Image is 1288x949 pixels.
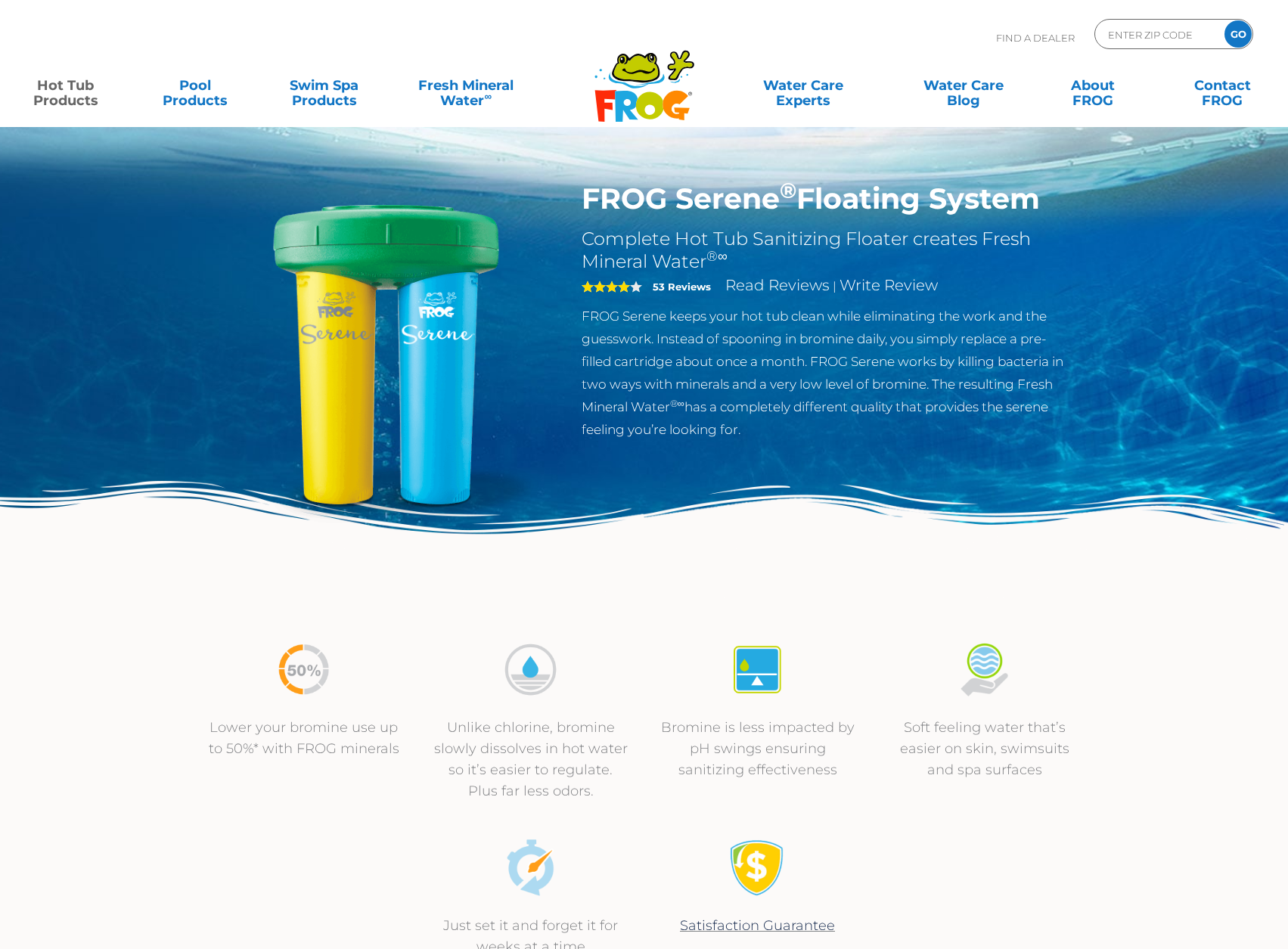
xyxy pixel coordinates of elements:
[956,641,1013,698] img: icon-soft-feeling
[582,181,1075,216] h1: FROG Serene Floating System
[1224,20,1252,48] input: GO
[914,70,1014,101] a: Water CareBlog
[582,305,1075,441] p: FROG Serene keeps your hot tub clean while eliminating the work and the guesswork. Instead of spo...
[582,228,1075,273] h2: Complete Hot Tub Sanitizing Floater creates Fresh Mineral Water
[886,717,1083,780] p: Soft feeling water that’s easier on skin, swimsuits and spa surfaces
[586,30,703,123] img: Frog Products Logo
[144,70,245,101] a: PoolProducts
[213,181,560,528] img: hot-tub-product-serene-floater.png
[582,281,630,293] span: 4
[722,70,885,101] a: Water CareExperts
[660,717,856,780] p: Bromine is less impacted by pH swings ensuring sanitizing effectiveness
[1172,70,1273,101] a: ContactFROG
[680,917,835,934] a: Satisfaction Guarantee
[670,398,684,409] sup: ®∞
[206,717,402,759] p: Lower your bromine use up to 50%* with FROG minerals
[653,281,711,293] strong: 53 Reviews
[433,717,629,802] p: Unlike chlorine, bromine slowly dissolves in hot water so it’s easier to regulate. Plus far less ...
[833,279,836,293] span: |
[15,70,116,101] a: Hot TubProducts
[840,276,938,294] a: Write Review
[502,839,559,896] img: icon-set-and-forget
[996,19,1075,57] p: Find A Dealer
[502,641,559,698] img: icon-bromine-disolves
[274,70,374,101] a: Swim SpaProducts
[403,70,529,101] a: Fresh MineralWater∞
[706,248,728,265] sup: ®∞
[484,90,492,102] sup: ∞
[275,641,332,698] img: icon-50percent-less
[780,177,796,203] sup: ®
[729,641,786,698] img: icon-atease-self-regulates
[725,276,830,294] a: Read Reviews
[1043,70,1144,101] a: AboutFROG
[729,839,786,896] img: Satisfaction Guarantee Icon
